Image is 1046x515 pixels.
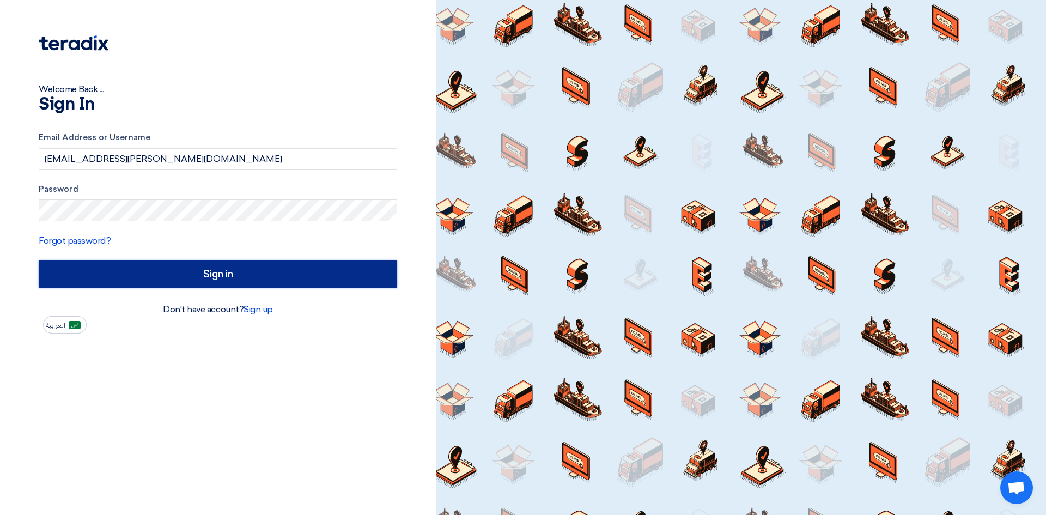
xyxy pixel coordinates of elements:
[39,35,108,51] img: Teradix logo
[43,316,87,334] button: العربية
[39,303,397,316] div: Don't have account?
[1000,471,1033,504] a: Open chat
[39,96,397,113] h1: Sign In
[39,183,397,196] label: Password
[39,148,397,170] input: Enter your business email or username
[244,304,273,314] a: Sign up
[46,322,65,329] span: العربية
[69,321,81,329] img: ar-AR.png
[39,260,397,288] input: Sign in
[39,235,111,246] a: Forgot password?
[39,83,397,96] div: Welcome Back ...
[39,131,397,144] label: Email Address or Username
